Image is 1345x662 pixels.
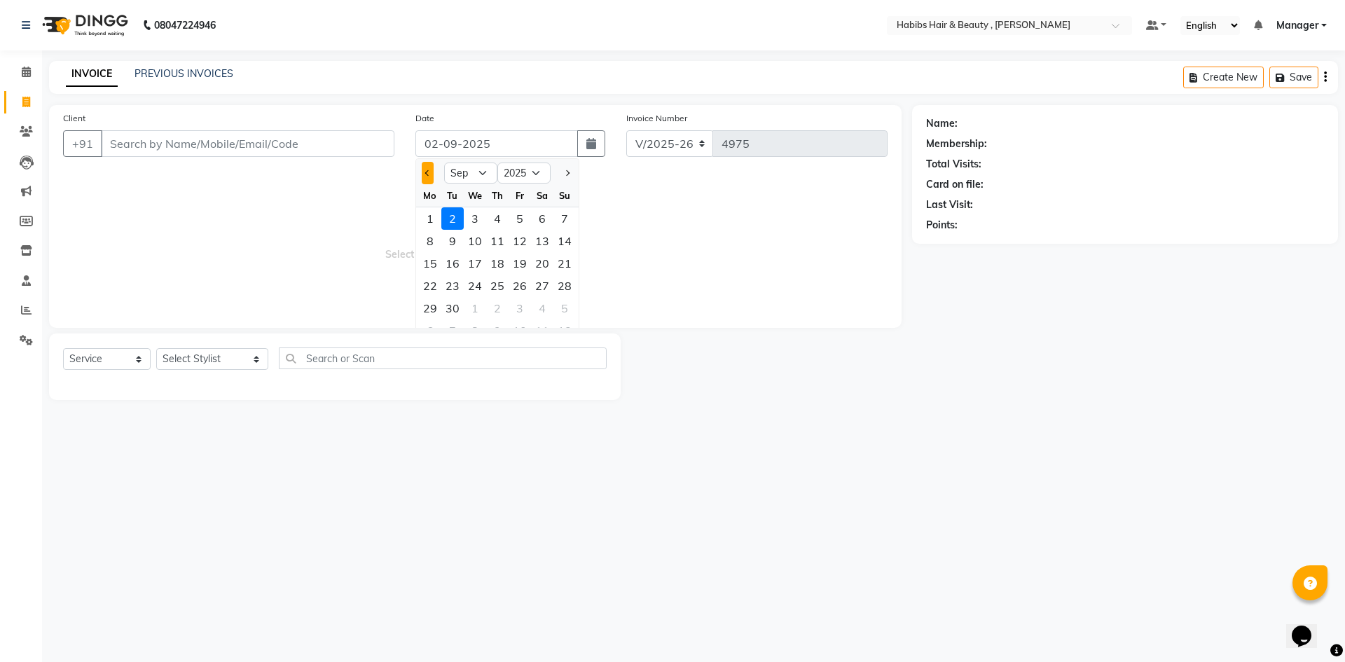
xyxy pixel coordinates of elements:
[486,275,509,297] div: 25
[464,230,486,252] div: 10
[531,207,553,230] div: Saturday, September 6, 2025
[509,319,531,342] div: Friday, October 10, 2025
[464,252,486,275] div: Wednesday, September 17, 2025
[553,297,576,319] div: 5
[464,207,486,230] div: Wednesday, September 3, 2025
[441,184,464,207] div: Tu
[101,130,394,157] input: Search by Name/Mobile/Email/Code
[422,162,434,184] button: Previous month
[509,275,531,297] div: 26
[134,67,233,80] a: PREVIOUS INVOICES
[531,252,553,275] div: Saturday, September 20, 2025
[531,207,553,230] div: 6
[553,297,576,319] div: Sunday, October 5, 2025
[531,275,553,297] div: Saturday, September 27, 2025
[441,275,464,297] div: 23
[419,230,441,252] div: 8
[486,230,509,252] div: 11
[509,275,531,297] div: Friday, September 26, 2025
[441,297,464,319] div: Tuesday, September 30, 2025
[553,275,576,297] div: 28
[419,252,441,275] div: 15
[464,319,486,342] div: Wednesday, October 8, 2025
[279,347,607,369] input: Search or Scan
[63,112,85,125] label: Client
[486,230,509,252] div: Thursday, September 11, 2025
[464,184,486,207] div: We
[419,275,441,297] div: 22
[531,230,553,252] div: Saturday, September 13, 2025
[553,207,576,230] div: 7
[531,297,553,319] div: Saturday, October 4, 2025
[1183,67,1264,88] button: Create New
[561,162,573,184] button: Next month
[509,230,531,252] div: 12
[486,297,509,319] div: 2
[509,207,531,230] div: 5
[531,275,553,297] div: 27
[444,163,497,184] select: Select month
[441,297,464,319] div: 30
[464,297,486,319] div: Wednesday, October 1, 2025
[419,275,441,297] div: Monday, September 22, 2025
[926,198,973,212] div: Last Visit:
[63,130,102,157] button: +91
[36,6,132,45] img: logo
[419,297,441,319] div: Monday, September 29, 2025
[419,319,441,342] div: Monday, October 6, 2025
[509,207,531,230] div: Friday, September 5, 2025
[553,252,576,275] div: Sunday, September 21, 2025
[441,319,464,342] div: 7
[553,275,576,297] div: Sunday, September 28, 2025
[509,297,531,319] div: 3
[1286,606,1331,648] iframe: chat widget
[441,230,464,252] div: 9
[464,230,486,252] div: Wednesday, September 10, 2025
[419,319,441,342] div: 6
[486,297,509,319] div: Thursday, October 2, 2025
[419,184,441,207] div: Mo
[419,207,441,230] div: Monday, September 1, 2025
[531,230,553,252] div: 13
[531,319,553,342] div: 11
[63,174,888,314] span: Select & add items from the list below
[509,252,531,275] div: Friday, September 19, 2025
[509,252,531,275] div: 19
[66,62,118,87] a: INVOICE
[464,275,486,297] div: 24
[441,252,464,275] div: Tuesday, September 16, 2025
[1269,67,1318,88] button: Save
[497,163,551,184] select: Select year
[486,207,509,230] div: 4
[626,112,687,125] label: Invoice Number
[926,177,984,192] div: Card on file:
[486,275,509,297] div: Thursday, September 25, 2025
[553,252,576,275] div: 21
[531,184,553,207] div: Sa
[553,319,576,342] div: Sunday, October 12, 2025
[553,207,576,230] div: Sunday, September 7, 2025
[441,252,464,275] div: 16
[926,157,981,172] div: Total Visits:
[926,137,987,151] div: Membership:
[926,116,958,131] div: Name:
[509,297,531,319] div: Friday, October 3, 2025
[531,252,553,275] div: 20
[553,230,576,252] div: Sunday, September 14, 2025
[486,319,509,342] div: 9
[486,319,509,342] div: Thursday, October 9, 2025
[419,297,441,319] div: 29
[486,207,509,230] div: Thursday, September 4, 2025
[441,230,464,252] div: Tuesday, September 9, 2025
[441,275,464,297] div: Tuesday, September 23, 2025
[415,112,434,125] label: Date
[509,184,531,207] div: Fr
[419,207,441,230] div: 1
[509,230,531,252] div: Friday, September 12, 2025
[464,319,486,342] div: 8
[553,230,576,252] div: 14
[926,218,958,233] div: Points:
[464,297,486,319] div: 1
[1276,18,1318,33] span: Manager
[531,297,553,319] div: 4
